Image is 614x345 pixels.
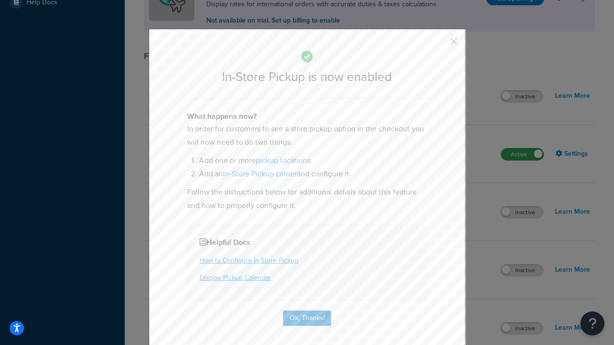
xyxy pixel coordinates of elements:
[187,111,427,122] h4: What happens now?
[187,185,427,212] p: Follow the instructions below for additional details about this feature and how to properly confi...
[200,255,298,265] a: How to Configure In-Store Pickup
[223,168,297,179] a: In-Store Pickup carrier
[283,310,331,326] button: Ok, Thanks!
[187,70,427,84] h2: In-Store Pickup is now enabled
[200,237,414,248] h4: Helpful Docs
[256,155,310,166] a: pickup locations
[199,167,427,181] li: Add an and configure it.
[187,122,427,149] p: In order for customers to see a store pickup option in the checkout you will now need to do two t...
[199,154,427,167] li: Add one or more .
[200,273,271,283] a: Display Pickup Calendar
